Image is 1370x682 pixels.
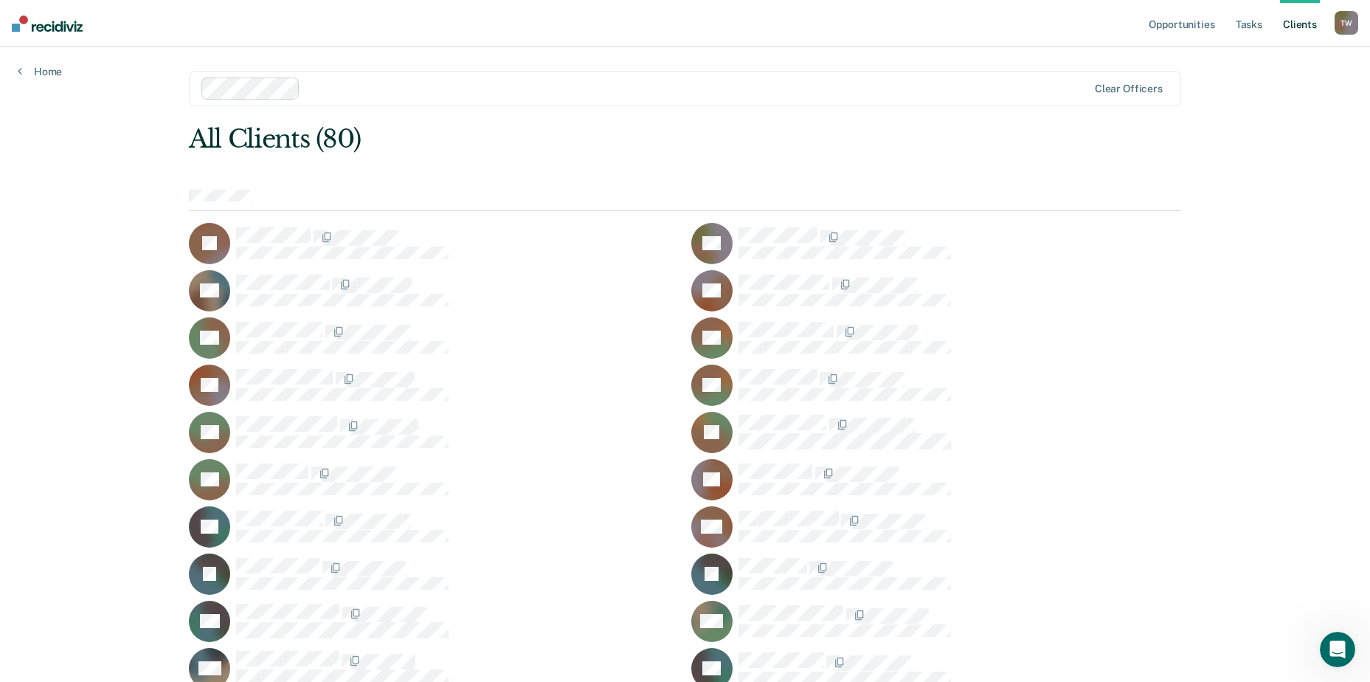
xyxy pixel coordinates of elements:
button: TW [1335,11,1358,35]
a: Home [18,65,62,78]
img: Recidiviz [12,15,83,32]
div: All Clients (80) [189,124,983,154]
iframe: Intercom live chat [1320,632,1355,667]
div: Clear officers [1095,83,1163,95]
div: T W [1335,11,1358,35]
